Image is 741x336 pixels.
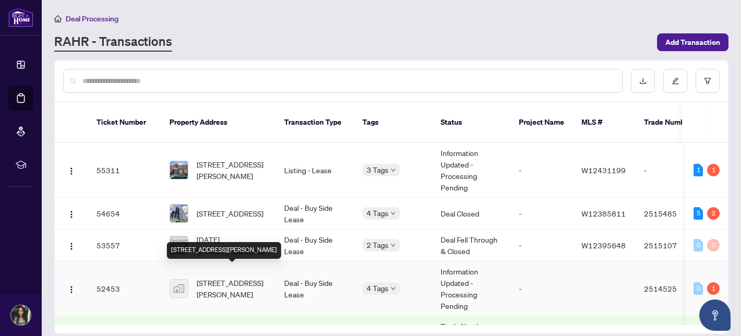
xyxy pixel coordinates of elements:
[672,77,679,85] span: edit
[511,102,573,143] th: Project Name
[581,241,626,250] span: W12395648
[8,8,33,27] img: logo
[54,33,172,52] a: RAHR - Transactions
[432,102,511,143] th: Status
[276,143,354,198] td: Listing - Lease
[88,143,161,198] td: 55311
[88,198,161,230] td: 54654
[707,207,720,220] div: 2
[170,161,188,179] img: thumbnail-img
[694,239,703,251] div: 0
[276,230,354,261] td: Deal - Buy Side Lease
[636,261,709,316] td: 2514525
[391,286,396,291] span: down
[391,243,396,248] span: down
[707,164,720,176] div: 1
[276,102,354,143] th: Transaction Type
[391,167,396,173] span: down
[11,305,31,325] img: Profile Icon
[67,167,76,175] img: Logo
[67,242,76,250] img: Logo
[694,207,703,220] div: 5
[511,261,573,316] td: -
[67,210,76,219] img: Logo
[432,230,511,261] td: Deal Fell Through & Closed
[511,230,573,261] td: -
[581,209,626,218] span: W12385811
[581,165,626,175] span: W12431199
[197,234,268,257] span: [DATE][STREET_ADDRESS]
[663,69,687,93] button: edit
[657,33,728,51] button: Add Transaction
[63,237,80,254] button: Logo
[432,143,511,198] td: Information Updated - Processing Pending
[63,280,80,297] button: Logo
[694,282,703,295] div: 0
[432,261,511,316] td: Information Updated - Processing Pending
[170,280,188,297] img: thumbnail-img
[694,164,703,176] div: 1
[88,102,161,143] th: Ticket Number
[276,198,354,230] td: Deal - Buy Side Lease
[367,282,388,294] span: 4 Tags
[197,277,268,300] span: [STREET_ADDRESS][PERSON_NAME]
[197,208,263,219] span: [STREET_ADDRESS]
[88,261,161,316] td: 52453
[636,143,709,198] td: -
[88,230,161,261] td: 53557
[367,207,388,219] span: 4 Tags
[432,198,511,230] td: Deal Closed
[63,205,80,222] button: Logo
[354,102,432,143] th: Tags
[197,159,268,182] span: [STREET_ADDRESS][PERSON_NAME]
[707,239,720,251] div: 0
[707,282,720,295] div: 1
[167,242,281,259] div: [STREET_ADDRESS][PERSON_NAME]
[367,164,388,176] span: 3 Tags
[67,285,76,294] img: Logo
[54,15,62,22] span: home
[63,162,80,178] button: Logo
[573,102,636,143] th: MLS #
[511,198,573,230] td: -
[391,211,396,216] span: down
[704,77,711,85] span: filter
[161,102,276,143] th: Property Address
[631,69,655,93] button: download
[636,198,709,230] td: 2515485
[367,239,388,251] span: 2 Tags
[639,77,647,85] span: download
[665,34,720,51] span: Add Transaction
[170,236,188,254] img: thumbnail-img
[511,143,573,198] td: -
[699,299,731,331] button: Open asap
[66,14,118,23] span: Deal Processing
[636,230,709,261] td: 2515107
[636,102,709,143] th: Trade Number
[696,69,720,93] button: filter
[170,205,188,222] img: thumbnail-img
[276,261,354,316] td: Deal - Buy Side Lease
